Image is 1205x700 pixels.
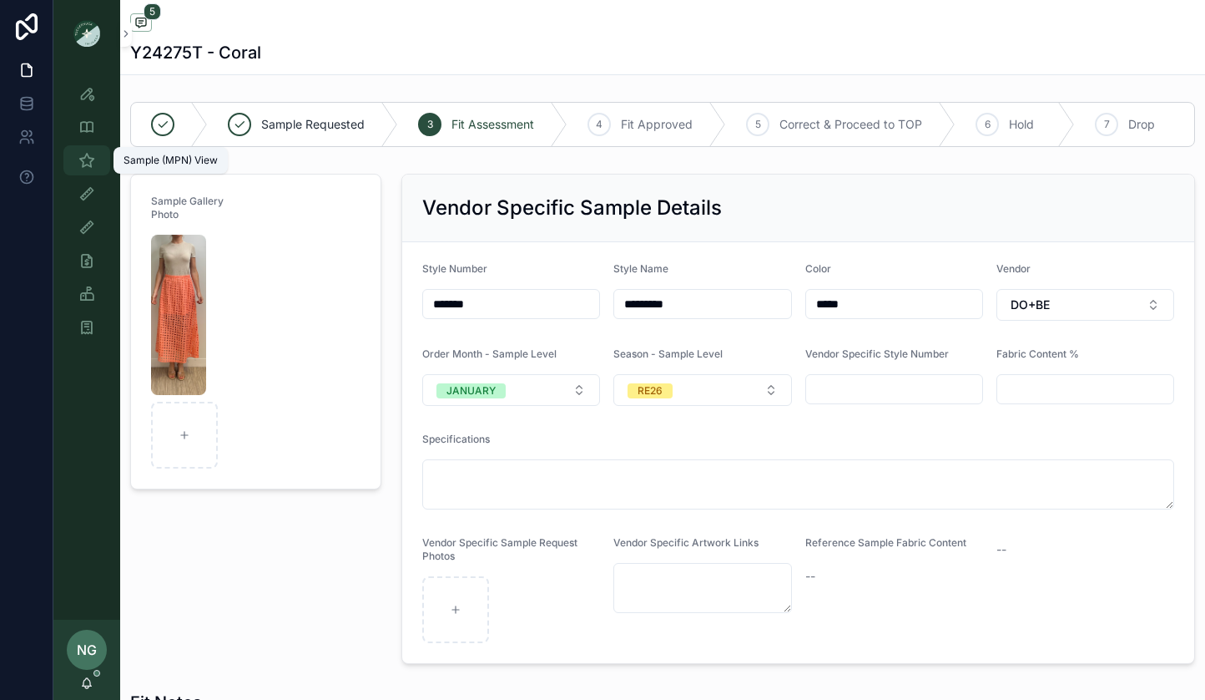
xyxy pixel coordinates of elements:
[805,568,815,585] span: --
[985,118,991,131] span: 6
[805,536,966,549] span: Reference Sample Fabric Content
[427,118,433,131] span: 3
[613,262,668,275] span: Style Name
[73,20,100,47] img: App logo
[53,67,120,364] div: scrollable content
[261,116,365,133] span: Sample Requested
[451,116,534,133] span: Fit Assessment
[1104,118,1110,131] span: 7
[151,235,206,395] img: Screenshot-2025-08-20-at-9.46.57-AM.png
[613,374,791,406] button: Select Button
[1009,116,1034,133] span: Hold
[130,41,261,64] h1: Y24275T - Coral
[613,347,723,360] span: Season - Sample Level
[996,262,1031,275] span: Vendor
[446,383,496,398] div: JANUARY
[1011,297,1050,313] span: DO+BE
[130,13,152,34] button: 5
[422,433,490,445] span: Specifications
[422,374,600,406] button: Select Button
[77,640,97,660] span: NG
[422,195,722,221] h2: Vendor Specific Sample Details
[144,3,161,20] span: 5
[1128,116,1155,133] span: Drop
[805,262,831,275] span: Color
[996,347,1079,360] span: Fabric Content %
[638,383,663,398] div: RE26
[755,118,761,131] span: 5
[613,536,759,549] span: Vendor Specific Artwork Links
[124,154,218,167] div: Sample (MPN) View
[422,262,487,275] span: Style Number
[805,347,949,360] span: Vendor Specific Style Number
[996,289,1174,321] button: Select Button
[621,116,693,133] span: Fit Approved
[779,116,922,133] span: Correct & Proceed to TOP
[996,541,1006,558] span: --
[422,347,557,360] span: Order Month - Sample Level
[596,118,602,131] span: 4
[422,536,577,562] span: Vendor Specific Sample Request Photos
[151,195,224,221] span: Sample Gallery Photo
